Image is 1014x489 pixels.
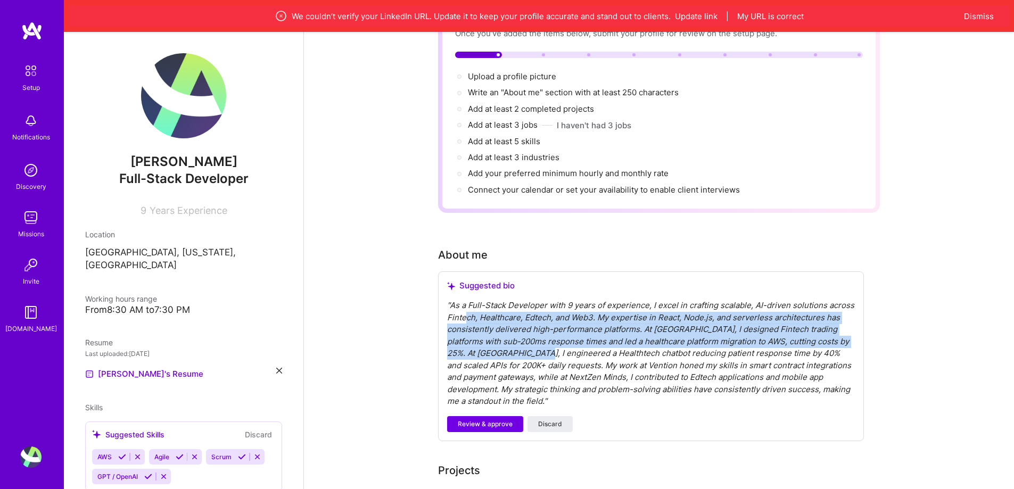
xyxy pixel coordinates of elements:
[191,453,199,461] i: Reject
[154,453,169,461] span: Agile
[18,228,44,239] div: Missions
[85,246,282,272] p: [GEOGRAPHIC_DATA], [US_STATE], [GEOGRAPHIC_DATA]
[468,185,740,195] span: Connect your calendar or set your availability to enable client interviews
[468,136,540,146] span: Add at least 5 skills
[97,473,138,480] span: GPT / OpenAI
[527,416,573,432] button: Discard
[447,300,855,408] div: " As a Full-Stack Developer with 9 years of experience, I excel in crafting scalable, AI-driven s...
[85,294,157,303] span: Working hours range
[134,453,142,461] i: Reject
[119,171,249,186] span: Full-Stack Developer
[675,11,718,22] button: Update link
[144,473,152,480] i: Accept
[119,10,959,22] div: We couldn’t verify your LinkedIn URL. Update it to keep your profile accurate and stand out to cl...
[18,446,44,468] a: User Avatar
[726,11,729,22] span: |
[20,207,42,228] img: teamwork
[150,205,227,216] span: Years Experience
[85,403,103,412] span: Skills
[238,453,246,461] i: Accept
[438,247,488,263] div: About me
[438,462,480,478] div: Add projects you've worked on
[118,453,126,461] i: Accept
[85,370,94,378] img: Resume
[538,419,562,429] span: Discard
[85,154,282,170] span: [PERSON_NAME]
[468,120,538,130] span: Add at least 3 jobs
[468,152,559,162] span: Add at least 3 industries
[141,205,146,216] span: 9
[85,348,282,359] div: Last uploaded: [DATE]
[468,87,681,97] span: Write an "About me" section with at least 250 characters
[447,282,455,290] i: icon SuggestedTeams
[964,11,994,22] button: Dismiss
[92,429,164,440] div: Suggested Skills
[20,254,42,276] img: Invite
[141,53,226,138] img: User Avatar
[97,453,112,461] span: AWS
[20,110,42,131] img: bell
[20,60,42,82] img: setup
[20,302,42,323] img: guide book
[92,430,101,439] i: icon SuggestedTeams
[276,368,282,374] i: icon Close
[12,131,50,143] div: Notifications
[458,419,513,429] span: Review & approve
[253,453,261,461] i: Reject
[447,280,855,291] div: Suggested bio
[737,11,804,22] button: My URL is correct
[20,446,42,468] img: User Avatar
[557,120,631,131] button: I haven't had 3 jobs
[455,28,863,39] div: Once you’ve added the items below, submit your profile for review on the setup page.
[438,462,480,478] div: Projects
[5,323,57,334] div: [DOMAIN_NAME]
[468,104,594,114] span: Add at least 2 completed projects
[85,338,113,347] span: Resume
[242,428,275,441] button: Discard
[85,368,203,380] a: [PERSON_NAME]'s Resume
[468,71,556,81] span: Upload a profile picture
[85,304,282,316] div: From 8:30 AM to 7:30 PM
[447,416,523,432] button: Review & approve
[85,229,282,240] div: Location
[16,181,46,192] div: Discovery
[20,160,42,181] img: discovery
[23,276,39,287] div: Invite
[176,453,184,461] i: Accept
[22,82,40,93] div: Setup
[160,473,168,480] i: Reject
[21,21,43,40] img: logo
[211,453,232,461] span: Scrum
[468,168,669,178] span: Add your preferred minimum hourly and monthly rate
